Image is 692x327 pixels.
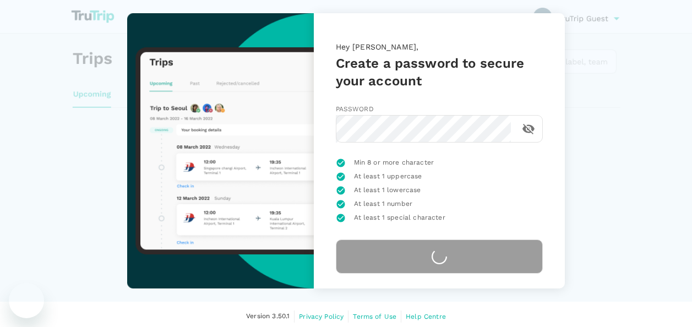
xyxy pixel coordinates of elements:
span: Terms of Use [353,313,396,320]
img: trutrip-set-password [127,13,313,288]
button: toggle password visibility [515,116,542,142]
span: At least 1 special character [354,212,445,224]
a: Privacy Policy [299,310,344,323]
h5: Create a password to secure your account [336,54,543,90]
span: Min 8 or more character [354,157,434,168]
span: Help Centre [406,313,446,320]
span: At least 1 lowercase [354,185,421,196]
span: At least 1 number [354,199,413,210]
a: Terms of Use [353,310,396,323]
span: Password [336,105,374,113]
span: Privacy Policy [299,313,344,320]
span: At least 1 uppercase [354,171,422,182]
iframe: Button to launch messaging window [9,283,44,318]
span: Version 3.50.1 [246,311,290,322]
a: Help Centre [406,310,446,323]
p: Hey [PERSON_NAME], [336,41,543,54]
